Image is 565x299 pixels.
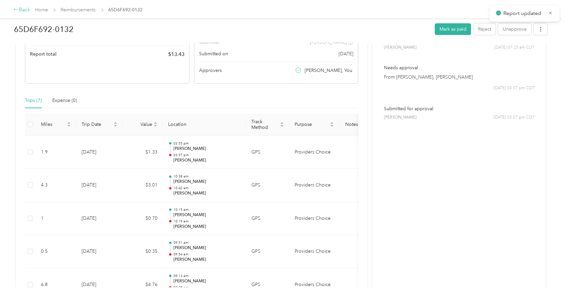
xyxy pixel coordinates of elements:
th: Value [123,114,163,136]
span: caret-down [114,124,118,128]
p: [PERSON_NAME] [173,257,241,263]
span: caret-up [280,121,284,125]
button: Reject [473,23,496,35]
p: [PERSON_NAME] [173,157,241,163]
p: 10:19 am [173,219,241,224]
span: caret-down [67,124,71,128]
span: [DATE] 03:07 pm CDT [493,85,534,91]
p: [PERSON_NAME] [173,179,241,185]
span: Report total [30,51,57,58]
td: [DATE] [76,169,123,202]
p: 03:57 pm [173,153,241,157]
a: Home [35,7,48,13]
td: 1.9 [36,136,76,169]
span: [PERSON_NAME], You [305,67,352,74]
iframe: Everlance-gr Chat Button Frame [528,262,565,299]
span: caret-up [153,121,157,125]
td: $0.35 [123,235,163,268]
p: [PERSON_NAME] [173,245,241,251]
td: GPS [246,169,289,202]
p: [PERSON_NAME] [173,190,241,196]
td: Providers Choice [289,202,339,235]
p: [PERSON_NAME] [173,278,241,284]
td: [DATE] [76,235,123,268]
span: caret-up [67,121,71,125]
td: [DATE] [76,202,123,235]
p: 09:54 am [173,252,241,257]
td: GPS [246,136,289,169]
a: Reimbursements [61,7,96,13]
p: 09:13 am [173,274,241,278]
span: $ 13.43 [168,50,184,58]
td: Providers Choice [289,235,339,268]
th: Purpose [289,114,339,136]
td: 0.5 [36,235,76,268]
span: Trip Date [82,122,112,127]
p: 03:55 pm [173,141,241,146]
p: [PERSON_NAME] [173,146,241,152]
p: Report updated [503,9,543,18]
td: GPS [246,202,289,235]
span: caret-down [153,124,157,128]
th: Track Method [246,114,289,136]
span: Track Method [251,119,279,130]
button: Unapprove [498,23,531,35]
span: [PERSON_NAME] [384,45,417,51]
span: [DATE] 07:25 am CDT [494,45,534,51]
p: 10:15 am [173,207,241,212]
p: 10:38 am [173,174,241,179]
span: caret-up [330,121,334,125]
span: [PERSON_NAME] [384,115,417,121]
span: Miles [41,122,66,127]
div: Expense (0) [52,97,77,104]
p: 09:25 am [173,285,241,290]
th: Trip Date [76,114,123,136]
td: Providers Choice [289,136,339,169]
span: [DATE] 03:07 pm CDT [493,115,534,121]
td: Providers Choice [289,169,339,202]
span: Purpose [295,122,329,127]
span: caret-down [330,124,334,128]
button: Mark as paid [435,23,471,35]
span: [DATE] [339,50,353,57]
td: GPS [246,235,289,268]
div: Back [13,6,31,14]
th: Miles [36,114,76,136]
h1: 65D6F692-0132 [14,21,430,37]
span: Submitted on [199,50,228,57]
td: $1.33 [123,136,163,169]
p: Submitted for approval [384,105,534,112]
p: From [PERSON_NAME], [PERSON_NAME] [384,74,534,81]
p: Needs approval [384,64,534,71]
div: Trips (7) [25,97,42,104]
th: Notes [339,114,364,136]
p: [PERSON_NAME] [173,212,241,218]
p: 09:51 am [173,240,241,245]
th: Location [163,114,246,136]
span: Value [128,122,152,127]
span: 65D6F692-0132 [109,6,143,13]
p: 10:42 am [173,186,241,190]
span: caret-down [280,124,284,128]
span: caret-up [114,121,118,125]
td: $3.01 [123,169,163,202]
span: Approvers [199,67,222,74]
td: [DATE] [76,136,123,169]
td: 1 [36,202,76,235]
td: 4.3 [36,169,76,202]
p: [PERSON_NAME] [173,224,241,230]
td: $0.70 [123,202,163,235]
